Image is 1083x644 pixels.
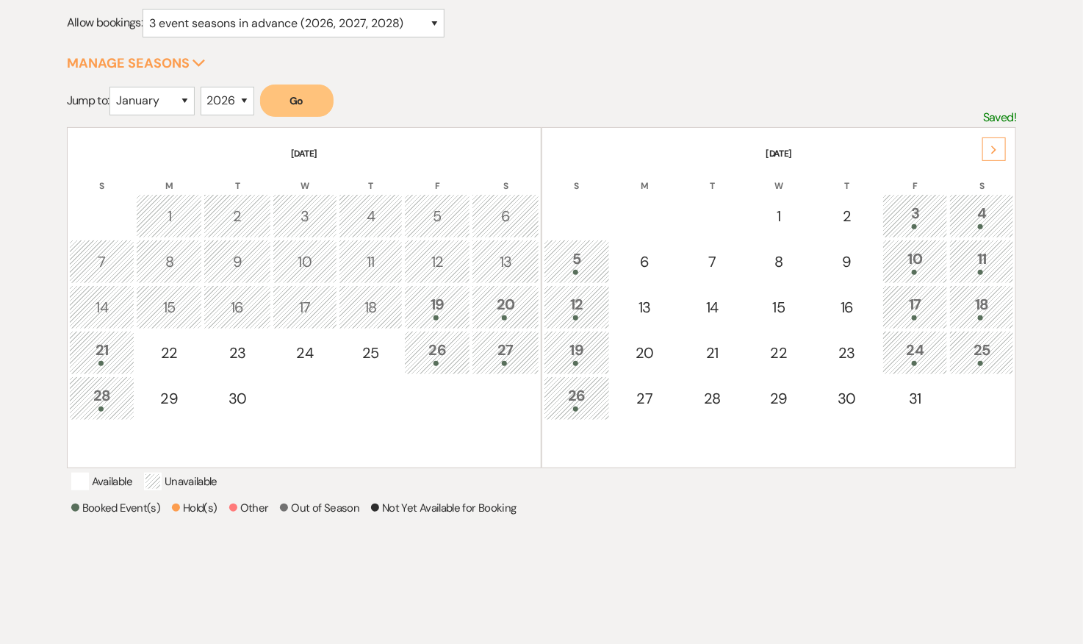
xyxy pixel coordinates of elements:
div: 26 [412,339,462,366]
div: 21 [77,339,127,366]
div: 9 [212,251,263,273]
th: M [611,162,679,193]
div: 18 [957,293,1006,321]
div: 24 [890,339,940,366]
div: 21 [688,342,736,364]
div: 30 [821,387,873,409]
div: 20 [480,293,531,321]
div: 11 [347,251,395,273]
th: F [404,162,470,193]
div: 27 [480,339,531,366]
p: Other [229,499,269,517]
span: Jump to: [67,93,109,108]
div: 8 [754,251,804,273]
div: 7 [688,251,736,273]
th: S [69,162,135,193]
div: 12 [412,251,462,273]
th: T [680,162,744,193]
div: 2 [821,205,873,227]
div: 23 [212,342,263,364]
div: 16 [212,296,263,318]
div: 2 [212,205,263,227]
div: 17 [281,296,329,318]
div: 28 [688,387,736,409]
div: 22 [754,342,804,364]
div: 8 [144,251,194,273]
div: 27 [619,387,671,409]
div: 18 [347,296,395,318]
div: 28 [77,384,127,412]
div: 11 [957,248,1006,275]
th: [DATE] [544,129,1014,160]
div: 3 [890,202,940,229]
div: 14 [77,296,127,318]
div: 16 [821,296,873,318]
div: 29 [754,387,804,409]
div: 6 [619,251,671,273]
p: Saved! [983,108,1016,127]
div: 17 [890,293,940,321]
div: 14 [688,296,736,318]
div: 15 [144,296,194,318]
div: 22 [144,342,194,364]
div: 12 [552,293,602,321]
div: 30 [212,387,263,409]
p: Unavailable [144,473,217,490]
th: W [746,162,812,193]
div: 5 [552,248,602,275]
th: S [544,162,610,193]
button: Go [260,85,334,117]
th: W [273,162,337,193]
span: Allow bookings: [67,15,143,31]
p: Out of Season [280,499,359,517]
div: 1 [144,205,194,227]
div: 9 [821,251,873,273]
th: T [204,162,271,193]
div: 25 [347,342,395,364]
button: Manage Seasons [67,57,206,70]
div: 26 [552,384,602,412]
div: 23 [821,342,873,364]
th: T [813,162,881,193]
div: 13 [619,296,671,318]
div: 3 [281,205,329,227]
div: 7 [77,251,127,273]
div: 24 [281,342,329,364]
th: S [949,162,1014,193]
th: M [136,162,202,193]
th: T [339,162,403,193]
div: 1 [754,205,804,227]
div: 15 [754,296,804,318]
p: Hold(s) [172,499,217,517]
div: 10 [890,248,940,275]
div: 5 [412,205,462,227]
p: Available [71,473,132,490]
div: 4 [347,205,395,227]
th: [DATE] [69,129,539,160]
div: 29 [144,387,194,409]
div: 19 [412,293,462,321]
div: 4 [957,202,1006,229]
p: Booked Event(s) [71,499,160,517]
p: Not Yet Available for Booking [371,499,516,517]
div: 10 [281,251,329,273]
div: 25 [957,339,1006,366]
div: 6 [480,205,531,227]
div: 13 [480,251,531,273]
div: 31 [890,387,940,409]
th: S [472,162,539,193]
div: 20 [619,342,671,364]
th: F [882,162,949,193]
div: 19 [552,339,602,366]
